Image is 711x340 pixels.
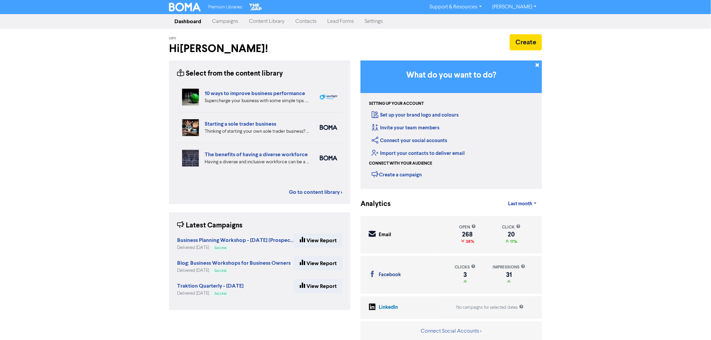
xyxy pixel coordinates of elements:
a: Dashboard [169,15,207,28]
div: Supercharge your business with some simple tips. Eliminate distractions & bad customers, get a pl... [205,97,310,104]
a: [PERSON_NAME] [487,2,542,12]
span: Success [214,292,226,295]
div: 268 [459,232,476,237]
div: Latest Campaigns [177,220,243,231]
div: 3 [455,272,475,278]
div: Select from the content library [177,69,283,79]
div: No campaigns for selected dates [456,304,524,311]
a: Invite your team members [372,125,440,131]
span: 38% [464,239,474,244]
div: Create a campaign [372,169,422,179]
a: View Report [294,256,342,270]
div: Getting Started in BOMA [361,60,542,189]
span: 11% [509,239,517,244]
a: 10 ways to improve business performance [205,90,305,97]
div: open [459,224,476,230]
a: The benefits of having a diverse workforce [205,151,308,158]
div: Email [379,231,391,239]
div: clicks [455,264,475,270]
span: HPY [169,36,176,41]
a: Blog: Business Workshops for Business Owners [177,261,291,266]
a: Business Planning Workshop - [DATE] (Prospects) [177,238,296,243]
span: Success [214,269,226,272]
img: spotlight [320,94,337,100]
a: Contacts [290,15,322,28]
a: Traktion Quarterly - [DATE] [177,284,244,289]
a: Starting a sole trader business [205,121,276,127]
a: View Report [294,233,342,248]
a: Set up your brand logo and colours [372,112,459,118]
span: Last month [508,201,533,207]
div: impressions [493,264,525,270]
a: View Report [294,279,342,293]
h3: What do you want to do? [371,71,532,80]
img: BOMA Logo [169,3,201,11]
div: LinkedIn [379,304,398,311]
div: Thinking of starting your own sole trader business? The Sole Trader Toolkit from the Ministry of ... [205,128,310,135]
h2: Hi [PERSON_NAME] ! [169,42,350,55]
strong: Traktion Quarterly - [DATE] [177,283,244,289]
a: Support & Resources [424,2,487,12]
div: Delivered [DATE] [177,267,291,274]
span: Premium Libraries: [209,5,243,9]
div: 20 [502,232,521,237]
div: Having a diverse and inclusive workforce can be a major boost for your business. We list four of ... [205,159,310,166]
img: The Gap [248,3,263,11]
a: Content Library [244,15,290,28]
img: boma [320,156,337,161]
button: Create [510,34,542,50]
a: Campaigns [207,15,244,28]
img: boma [320,125,337,130]
strong: Business Planning Workshop - [DATE] (Prospects) [177,237,296,244]
div: click [502,224,521,230]
a: Go to content library > [289,188,342,196]
div: Delivered [DATE] [177,290,244,297]
div: 31 [493,272,525,278]
a: Import your contacts to deliver email [372,150,465,157]
a: Connect your social accounts [372,137,447,144]
div: Delivered [DATE] [177,245,294,251]
button: Connect Social Accounts > [421,327,482,336]
span: Success [214,246,226,250]
div: Facebook [379,271,401,279]
a: Last month [503,197,542,211]
div: Setting up your account [369,101,424,107]
a: Lead Forms [322,15,359,28]
a: Settings [359,15,388,28]
div: Connect with your audience [369,161,432,167]
strong: Blog: Business Workshops for Business Owners [177,260,291,266]
div: Analytics [361,199,382,209]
